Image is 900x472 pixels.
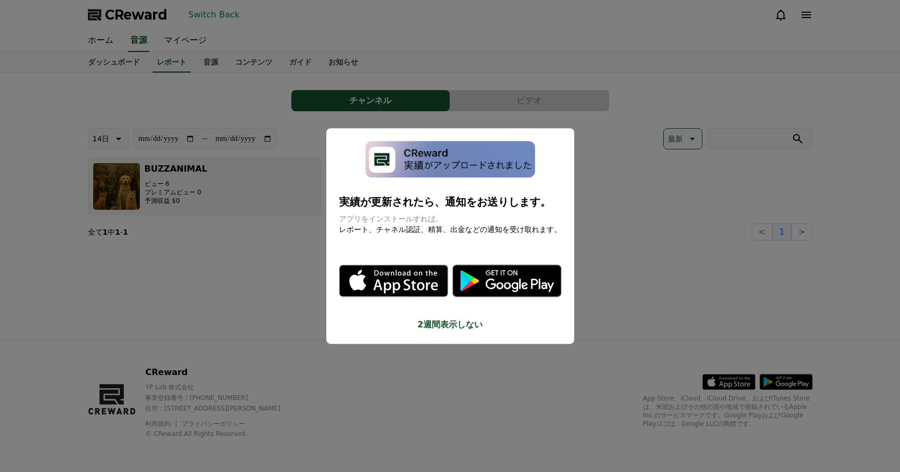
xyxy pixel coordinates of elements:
p: 最新 [668,131,683,146]
a: レポート [153,52,191,73]
a: お知らせ [320,52,367,73]
img: app-install-modal [366,141,535,178]
button: BUZZANIMAL ビュー 6 プレミアムビュー 0 予測収益 $0 [88,158,321,215]
p: 予測収益 $0 [145,197,208,205]
a: ホーム [79,30,122,52]
p: App Store、iCloud、iCloud Drive、およびiTunes Storeは、米国およびその他の国や地域で登録されているApple Inc.のサービスマークです。Google P... [643,394,813,428]
button: 1 [772,224,791,241]
button: 最新 [663,128,702,149]
h3: BUZZANIMAL [145,163,208,175]
button: 14日 [88,128,129,149]
button: ビデオ [450,90,609,111]
a: 音源 [195,52,227,73]
p: CReward [145,366,298,379]
span: CReward [105,6,167,23]
p: © CReward All Rights Reserved. [145,430,298,438]
img: BUZZANIMAL [93,163,140,210]
a: ダッシュボード [79,52,148,73]
a: マイページ [156,30,215,52]
p: 住所 : [STREET_ADDRESS][PERSON_NAME] [145,404,298,413]
a: 音源 [128,30,149,52]
p: レポート、チャネル認証、精算、出金などの通知を受け取れます。 [339,224,562,235]
p: ~ [201,132,208,145]
p: 全て 中 - [88,227,128,237]
p: プレミアムビュー 0 [145,188,208,197]
a: CReward [88,6,167,23]
p: YP Lab 株式会社 [145,383,298,391]
p: 14日 [93,131,110,146]
p: アプリをインストールすれば。 [339,213,562,224]
button: > [791,224,812,241]
a: ガイド [281,52,320,73]
p: 事業登録番号 : [PHONE_NUMBER] [145,394,298,402]
button: チャンネル [291,90,450,111]
a: 利用規約 [145,420,179,428]
button: < [752,224,772,241]
div: modal [326,128,574,344]
p: ビュー 6 [145,180,208,188]
strong: 1 [123,228,128,236]
strong: 1 [103,228,108,236]
button: Switch Back [184,6,244,23]
button: 2週間表示しない [339,318,562,331]
a: コンテンツ [227,52,281,73]
strong: 1 [115,228,120,236]
a: プライバシーポリシー [182,420,245,428]
p: 実績が更新されたら、通知をお送りします。 [339,194,562,209]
